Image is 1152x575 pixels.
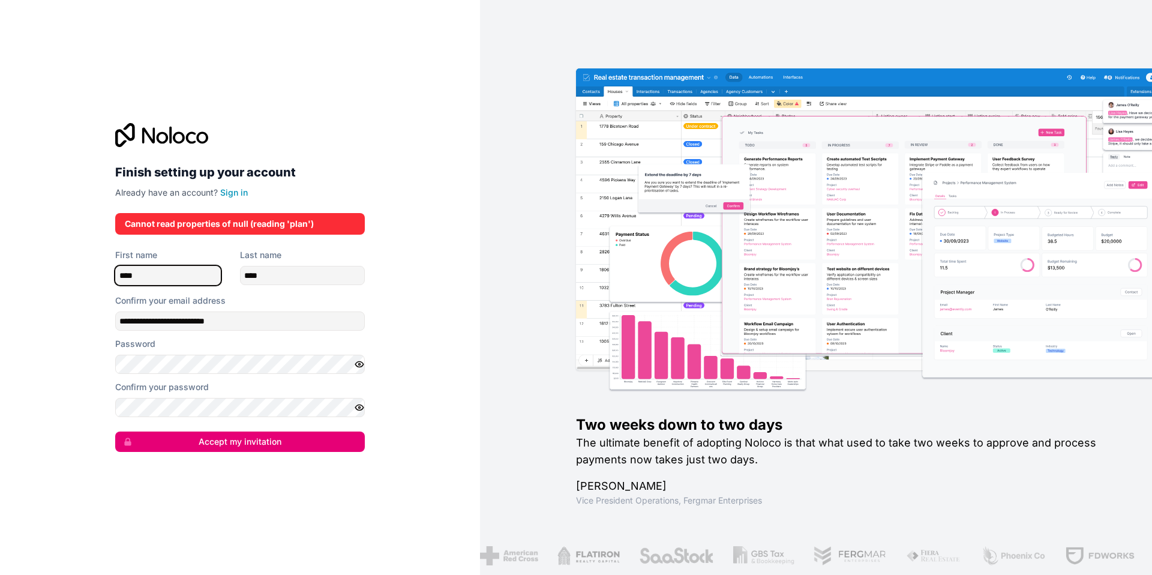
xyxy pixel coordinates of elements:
h2: Finish setting up your account [115,161,365,183]
span: Already have an account? [115,187,218,197]
input: given-name [115,266,221,285]
img: /assets/phoenix-BREaitsQ.png [980,546,1045,565]
label: Confirm your email address [115,295,226,307]
a: Sign in [220,187,248,197]
h1: Vice President Operations , Fergmar Enterprises [576,495,1114,507]
img: /assets/saastock-C6Zbiodz.png [637,546,713,565]
img: /assets/fergmar-CudnrXN5.png [812,546,885,565]
input: Password [115,355,365,374]
label: Confirm your password [115,381,209,393]
h1: [PERSON_NAME] [576,478,1114,495]
button: Accept my invitation [115,432,365,452]
label: Last name [240,249,281,261]
img: /assets/fiera-fwj2N5v4.png [904,546,961,565]
h2: The ultimate benefit of adopting Noloco is that what used to take two weeks to approve and proces... [576,435,1114,468]
div: Cannot read properties of null (reading 'plan') [125,218,355,230]
label: First name [115,249,157,261]
input: family-name [240,266,365,285]
h1: Two weeks down to two days [576,415,1114,435]
input: Email address [115,312,365,331]
img: /assets/fdworks-Bi04fVtw.png [1063,546,1133,565]
label: Password [115,338,155,350]
input: Confirm password [115,398,365,417]
img: /assets/gbstax-C-GtDUiK.png [732,546,793,565]
img: /assets/flatiron-C8eUkumj.png [556,546,619,565]
img: /assets/american-red-cross-BAupjrZR.png [479,546,537,565]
